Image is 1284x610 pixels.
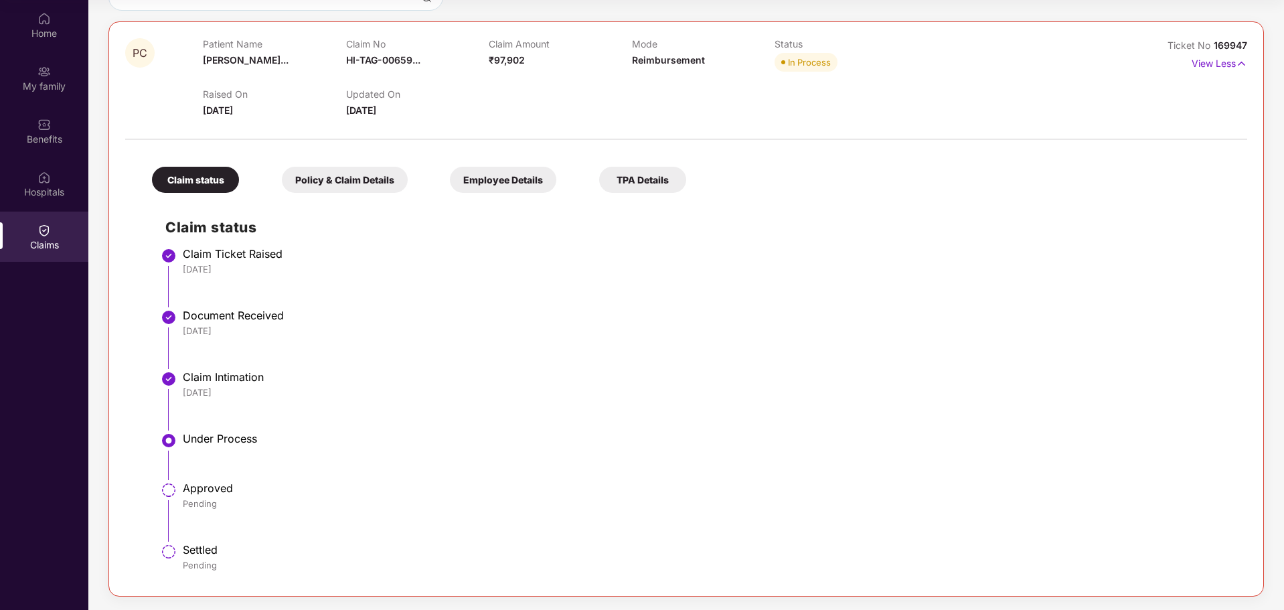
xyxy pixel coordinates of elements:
span: Reimbursement [632,54,705,66]
span: PC [133,48,147,59]
img: svg+xml;base64,PHN2ZyBpZD0iSG9tZSIgeG1sbnM9Imh0dHA6Ly93d3cudzMub3JnLzIwMDAvc3ZnIiB3aWR0aD0iMjAiIG... [37,12,51,25]
div: [DATE] [183,386,1234,398]
div: Claim Intimation [183,370,1234,384]
img: svg+xml;base64,PHN2ZyBpZD0iU3RlcC1BY3RpdmUtMzJ4MzIiIHhtbG5zPSJodHRwOi8vd3d3LnczLm9yZy8yMDAwL3N2Zy... [161,433,177,449]
div: TPA Details [599,167,686,193]
div: Pending [183,559,1234,571]
p: Status [775,38,917,50]
div: Settled [183,543,1234,556]
p: Updated On [346,88,489,100]
p: View Less [1192,53,1247,71]
div: Policy & Claim Details [282,167,408,193]
img: svg+xml;base64,PHN2ZyBpZD0iQ2xhaW0iIHhtbG5zPSJodHRwOi8vd3d3LnczLm9yZy8yMDAwL3N2ZyIgd2lkdGg9IjIwIi... [37,224,51,237]
img: svg+xml;base64,PHN2ZyBpZD0iU3RlcC1QZW5kaW5nLTMyeDMyIiB4bWxucz0iaHR0cDovL3d3dy53My5vcmcvMjAwMC9zdm... [161,544,177,560]
span: [DATE] [346,104,376,116]
img: svg+xml;base64,PHN2ZyBpZD0iU3RlcC1Eb25lLTMyeDMyIiB4bWxucz0iaHR0cDovL3d3dy53My5vcmcvMjAwMC9zdmciIH... [161,371,177,387]
div: Under Process [183,432,1234,445]
p: Mode [632,38,775,50]
div: Employee Details [450,167,556,193]
p: Raised On [203,88,345,100]
p: Patient Name [203,38,345,50]
span: Ticket No [1168,40,1214,51]
div: [DATE] [183,325,1234,337]
div: In Process [788,56,831,69]
p: Claim No [346,38,489,50]
img: svg+xml;base64,PHN2ZyB3aWR0aD0iMjAiIGhlaWdodD0iMjAiIHZpZXdCb3g9IjAgMCAyMCAyMCIgZmlsbD0ibm9uZSIgeG... [37,65,51,78]
div: Approved [183,481,1234,495]
span: [DATE] [203,104,233,116]
img: svg+xml;base64,PHN2ZyBpZD0iU3RlcC1Eb25lLTMyeDMyIiB4bWxucz0iaHR0cDovL3d3dy53My5vcmcvMjAwMC9zdmciIH... [161,248,177,264]
div: Pending [183,498,1234,510]
img: svg+xml;base64,PHN2ZyBpZD0iSG9zcGl0YWxzIiB4bWxucz0iaHR0cDovL3d3dy53My5vcmcvMjAwMC9zdmciIHdpZHRoPS... [37,171,51,184]
img: svg+xml;base64,PHN2ZyBpZD0iU3RlcC1Eb25lLTMyeDMyIiB4bWxucz0iaHR0cDovL3d3dy53My5vcmcvMjAwMC9zdmciIH... [161,309,177,325]
span: [PERSON_NAME]... [203,54,289,66]
img: svg+xml;base64,PHN2ZyB4bWxucz0iaHR0cDovL3d3dy53My5vcmcvMjAwMC9zdmciIHdpZHRoPSIxNyIgaGVpZ2h0PSIxNy... [1236,56,1247,71]
span: 169947 [1214,40,1247,51]
img: svg+xml;base64,PHN2ZyBpZD0iU3RlcC1QZW5kaW5nLTMyeDMyIiB4bWxucz0iaHR0cDovL3d3dy53My5vcmcvMjAwMC9zdm... [161,482,177,498]
h2: Claim status [165,216,1234,238]
div: Document Received [183,309,1234,322]
div: Claim status [152,167,239,193]
img: svg+xml;base64,PHN2ZyBpZD0iQmVuZWZpdHMiIHhtbG5zPSJodHRwOi8vd3d3LnczLm9yZy8yMDAwL3N2ZyIgd2lkdGg9Ij... [37,118,51,131]
span: ₹97,902 [489,54,525,66]
span: HI-TAG-00659... [346,54,420,66]
p: Claim Amount [489,38,631,50]
div: Claim Ticket Raised [183,247,1234,260]
div: [DATE] [183,263,1234,275]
